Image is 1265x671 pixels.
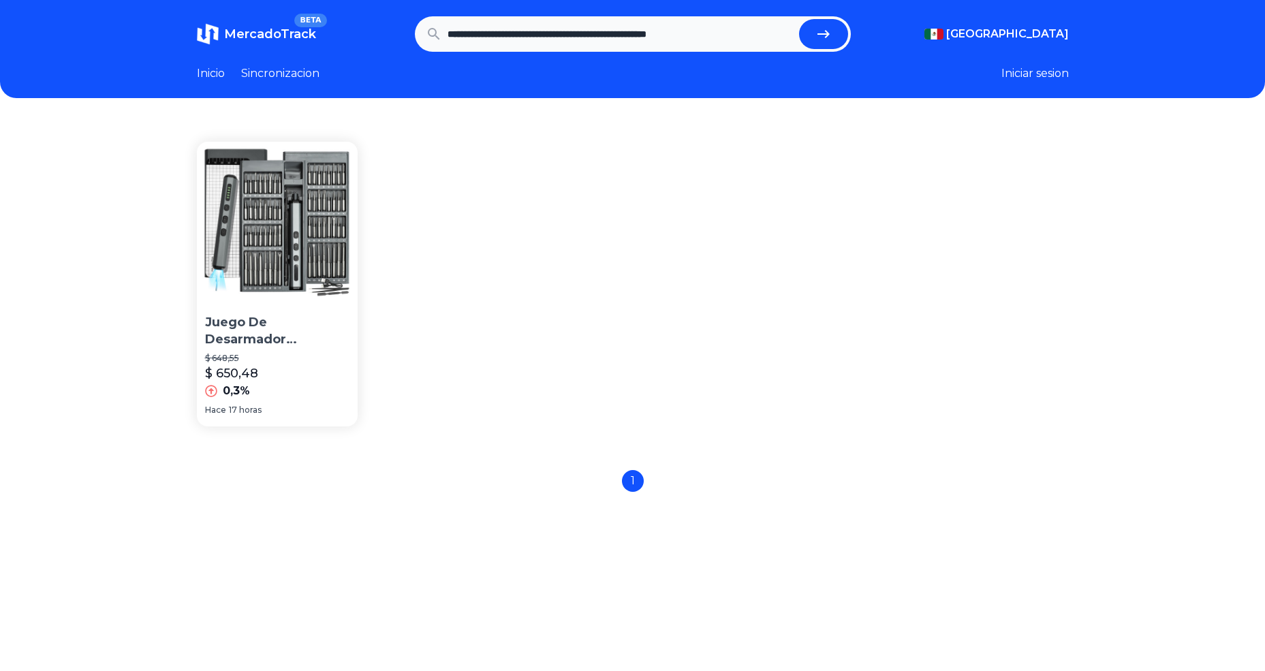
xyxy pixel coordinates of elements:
[197,142,358,303] img: Juego De Desarmador Precisión Eléctrico Inalámbrico 69 Pcs
[205,364,258,383] p: $ 650,48
[924,26,1069,42] button: [GEOGRAPHIC_DATA]
[197,65,225,82] a: Inicio
[205,405,226,416] span: Hace
[1001,65,1069,82] button: Iniciar sesion
[224,27,316,42] span: MercadoTrack
[197,142,358,426] a: Juego De Desarmador Precisión Eléctrico Inalámbrico 69 PcsJuego De Desarmador Precisión Eléctrico...
[229,405,262,416] span: 17 horas
[197,23,316,45] a: MercadoTrackBETA
[924,29,943,40] img: Mexico
[205,353,350,364] p: $ 648,55
[241,65,319,82] a: Sincronizacion
[205,314,350,348] p: Juego De Desarmador Precisión Eléctrico Inalámbrico 69 Pcs
[223,383,250,399] p: 0,3%
[946,26,1069,42] span: [GEOGRAPHIC_DATA]
[294,14,326,27] span: BETA
[197,23,219,45] img: MercadoTrack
